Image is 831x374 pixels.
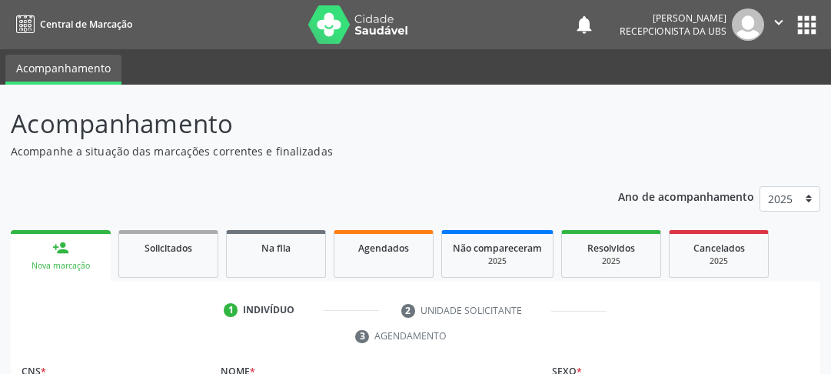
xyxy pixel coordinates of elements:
button:  [764,8,793,41]
div: 2025 [680,255,757,267]
p: Ano de acompanhamento [618,186,754,205]
span: Recepcionista da UBS [620,25,726,38]
span: Resolvidos [587,242,635,255]
button: apps [793,12,820,38]
span: Central de Marcação [40,18,132,31]
i:  [770,14,787,31]
div: 2025 [573,255,650,267]
div: 1 [224,303,238,317]
span: Agendados [358,242,409,255]
img: img [732,8,764,41]
span: Na fila [261,242,291,255]
div: 2025 [453,255,542,267]
div: [PERSON_NAME] [620,12,726,25]
span: Solicitados [145,242,192,255]
div: person_add [52,239,69,256]
a: Acompanhamento [5,55,121,85]
button: notifications [573,14,595,35]
span: Cancelados [693,242,745,255]
a: Central de Marcação [11,12,132,37]
p: Acompanhamento [11,105,577,143]
p: Acompanhe a situação das marcações correntes e finalizadas [11,143,577,159]
div: Nova marcação [22,260,100,272]
div: Indivíduo [243,303,294,317]
span: Não compareceram [453,242,542,255]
